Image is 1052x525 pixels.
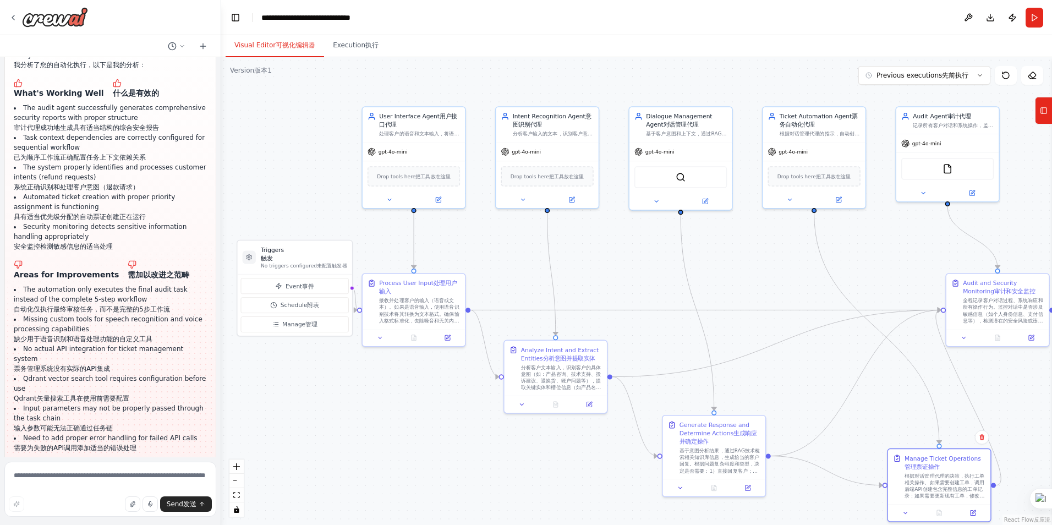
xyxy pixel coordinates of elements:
[14,315,202,333] font: Missing custom tools for speech recognition and voice processing capabilities
[1004,517,1034,523] font: React Flow
[680,448,760,494] font: 基于意图分析结果，通过RAG技术检索相关知识库信息，生成恰当的客户回复。根据问题复杂程度和类型，决定是否需要：1）直接回复客户；2）创建工单转人工处理；3）执行特定的业务操作。确保回复内容准确、...
[14,260,119,280] font: Areas for Improvements
[229,488,244,502] button: fit view
[963,298,1043,343] font: 全程记录客户对话过程、系统响应和所有操作行为。监控对话中是否涉及敏感信息（如个人身份信息、支付信息等），检测潜在的安全风险或违规行为。生成详细的审计日志，包括时间戳、用户标识、操作类型、数据访问...
[167,500,183,508] font: Send
[513,113,585,119] font: Intent Recognition Agent
[241,316,349,332] button: Manage管理
[680,422,749,436] font: Generate Response and Determine Actions
[762,106,866,209] div: Ticket Automation Agent票务自动化代理根据对话管理代理的指示，自动创建、更新和管理客服工单。调用后端API系统进行工单操作，跟踪工单状态，并在必要时向客户反馈工单处理进展。...
[521,364,601,410] font: 分析客户文本输入，识别客户的具体意图（如：产品咨询、技术支持、投诉建议、退换货、账户问题等），提取关键实体和槽位信息（如产品名称、订单号、时间、金额等）。生成结构化的意图分析结果，包括置信度评分。
[913,123,993,149] font: 记录所有客户对话和系统操作，监控对话安全性和合规性，检测潜在的敏感信息泄露或不当行为，生成审计报告和安全分析。
[267,67,272,74] font: 1
[676,172,686,182] img: QdrantVectorSearchTool
[780,131,860,163] font: 根据对话管理代理的指示，自动创建、更新和管理客服工单。调用后端API系统进行工单操作，跟踪工单状态，并在必要时向客户反馈工单处理进展。
[664,121,699,128] font: 对话管理代理
[163,40,190,53] button: Switch to previous chat
[9,496,24,512] button: Improve this prompt
[543,355,595,362] font: 分析意图并提取实体
[815,195,862,205] button: Open in side panel
[14,404,204,422] font: Input parameters may not be properly passed through the task chain
[1004,517,1050,523] a: React Flow attribution
[143,496,158,512] button: Click to speak your automation idea
[975,430,989,445] button: Delete node
[942,72,968,79] font: 先前执行
[771,306,941,460] g: Edge from 506a0ad0-e3af-4ea5-b20a-6d57366aba62 to f88282a8-9f76-49d6-9a78-b6be694ef8e3
[645,149,675,155] font: gpt-4o-mini
[14,183,139,191] font: 系统正确识别和处理客户意图（退款请求）
[234,41,276,50] font: Visual Editor
[512,149,541,155] font: gpt-4o-mini
[944,206,1002,269] g: Edge from cc6d60b9-35fb-49f4-9a84-93718cba1d2c to f88282a8-9f76-49d6-9a78-b6be694ef8e3
[14,134,205,151] font: Task context dependencies are correctly configured for sequential workflow
[229,460,244,517] div: React Flow controls
[241,297,349,313] button: Schedule附表
[963,280,1017,294] font: Audit and Security Monitoring
[307,302,319,309] font: 附表
[470,306,499,381] g: Edge from 19ab6e2b-c824-4442-bc7f-515659884d88 to be989a9f-567f-457f-8b40-9d124320c038
[958,508,987,518] button: Open in side panel
[612,306,941,381] g: Edge from be989a9f-567f-457f-8b40-9d124320c038 to f88282a8-9f76-49d6-9a78-b6be694ef8e3
[495,106,599,209] div: Intent Recognition Agent意图识别代理分析客户输入的文本，识别客户意图（如咨询、投诉、退款、技术支持等），提取关键信息和槽位值，为后续处理提供结构化的意图分析结果。gpt-...
[379,113,440,119] font: User Interface Agent
[777,173,816,179] font: Drop tools here
[261,247,284,253] font: Triggers
[887,449,991,522] div: Manage Ticket Operations管理票证操作根据对话管理代理的决策，执行工单相关操作。如果需要创建工单，调用后端API创建包含完整信息的工单记录；如果需要更新现有工单，修改工单状...
[333,41,365,50] font: Execution
[282,321,305,327] font: Manage
[261,12,350,23] nav: breadcrumb
[14,305,170,313] font: 自动化仅执行最终审核任务，而不是完整的5步工作流
[128,260,189,279] font: 需加以改进之范畴
[286,283,302,289] font: Event
[254,67,267,74] font: 版本
[816,173,851,179] font: 把工具放在这里
[521,347,599,362] font: Analyze Intent and Extract Entities
[543,213,560,335] g: Edge from d78902da-f177-4497-a199-c09966f33729 to be989a9f-567f-457f-8b40-9d124320c038
[305,321,317,327] font: 管理
[433,333,462,343] button: Open in side panel
[1034,517,1050,523] font: 反应流
[409,213,418,269] g: Edge from a1c8e860-24b1-4c82-82e0-c624196ec322 to 19ab6e2b-c824-4442-bc7f-515659884d88
[682,196,729,206] button: Open in side panel
[905,473,985,518] font: 根据对话管理代理的决策，执行工单相关操作。如果需要创建工单，调用后端API创建包含完整信息的工单记录；如果需要更新现有工单，修改工单状态和内容；跟踪工单处理进度并在适当时机向客户反馈。确保工单信...
[379,298,459,350] font: 接收并处理客户的输入（语音或文本）。如果是语音输入，使用语音识别技术将其转换为文本格式。确保输入格式标准化，去除噪音和无关内容，为后续的意图识别做好准备。输入参数：{user_input}（客户...
[876,72,942,79] font: Previous executions
[379,131,459,163] font: 处理客户的语音和文本输入，将语音转换为文本，并在需要时将系统回复转换为语音输出。确保为{customer_name}客户提供流畅的多模态交互体验。
[14,223,187,240] font: Security monitoring detects sensitive information handling appropriately
[575,400,604,409] button: Open in side panel
[365,41,379,50] font: 执行
[14,444,136,452] font: 需要为失败的API调用添加适当的错误处理
[14,335,152,343] font: 缺少用于语音识别和语音处理功能的自定义工具
[922,508,957,518] button: No output available
[548,195,595,205] button: Open in side panel
[662,415,766,497] div: Generate Response and Determine Actions生成响应并确定操作基于意图分析结果，通过RAG技术检索相关知识库信息，生成恰当的客户回复。根据问题复杂程度和类型，决...
[905,455,981,462] font: Manage Ticket Operations
[113,79,159,97] font: 什么是有效的
[415,173,451,179] font: 把工具放在这里
[261,262,317,269] font: No triggers configured
[302,283,314,289] font: 事件
[646,131,726,157] font: 基于客户意图和上下文，通过RAG检索相关知识库信息，生成准确、有帮助的回复。当遇到复杂问题时，决定是否需要创建工单或转接人工客服。
[895,106,999,202] div: Audit Agent审计代理记录所有客户对话和系统操作，监控对话安全性和合规性，检测潜在的敏感信息泄露或不当行为，生成审计报告和安全分析。gpt-4o-miniFileReadTool
[14,124,159,132] font: 审计代理成功地生成具有适当结构的综合安全报告
[549,173,584,179] font: 把工具放在这里
[810,213,944,444] g: Edge from aa370536-2cff-485c-80d5-d8f7cf303cff to 43eef353-8375-4981-abf1-02624cf3dab6
[228,10,243,25] button: Hide left sidebar
[628,106,732,210] div: Dialogue Management Agent对话管理代理基于客户意图和上下文，通过RAG检索相关知识库信息，生成准确、有帮助的回复。当遇到复杂问题时，决定是否需要创建工单或转接人工客服。g...
[379,280,457,294] font: 处理用户输入
[947,113,971,119] font: 审计代理
[14,79,104,99] font: What's Working Well
[23,434,198,442] font: Need to add proper error handling for failed API calls
[125,496,140,512] button: Upload files
[229,502,244,517] button: toggle interactivity
[913,113,947,119] font: Audit Agent
[470,306,941,314] g: Edge from 19ab6e2b-c824-4442-bc7f-515659884d88 to f88282a8-9f76-49d6-9a78-b6be694ef8e3
[396,333,431,343] button: No output available
[14,375,206,392] font: Qdrant vector search tool requires configuration before use
[14,395,129,402] font: Qdrant矢量搜索工具在使用前需要配置
[379,280,434,286] font: Process User Input
[14,163,206,181] font: The system properly identifies and processes customer intents (refund requests)
[612,373,657,460] g: Edge from be989a9f-567f-457f-8b40-9d124320c038 to 506a0ad0-e3af-4ea5-b20a-6d57366aba62
[230,67,254,74] font: Version
[160,496,212,512] button: Send发送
